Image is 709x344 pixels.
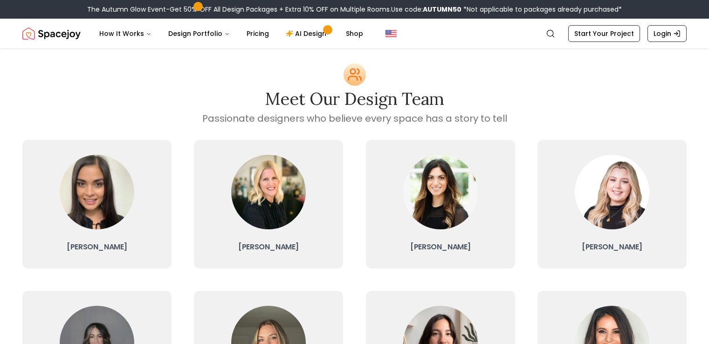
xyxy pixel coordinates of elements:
[86,112,623,125] p: Passionate designers who believe every space has a story to tell
[647,25,687,42] a: Login
[22,140,172,268] a: Ellysia[PERSON_NAME]
[537,140,687,268] a: Hannah[PERSON_NAME]
[22,19,687,48] nav: Global
[568,25,640,42] a: Start Your Project
[87,5,622,14] div: The Autumn Glow Event-Get 50% OFF All Design Packages + Extra 10% OFF on Multiple Rooms.
[278,24,337,43] a: AI Design
[231,155,306,229] img: Tina
[161,24,237,43] button: Design Portfolio
[575,155,649,229] img: Hannah
[201,241,336,254] h3: [PERSON_NAME]
[60,155,134,229] img: Ellysia
[403,155,478,229] img: Christina
[22,24,81,43] img: Spacejoy Logo
[239,24,276,43] a: Pricing
[338,24,371,43] a: Shop
[391,5,461,14] span: Use code:
[385,28,397,39] img: United States
[92,24,159,43] button: How It Works
[22,89,687,108] h2: Meet our Design Team
[194,140,343,268] a: Tina[PERSON_NAME]
[30,241,164,254] h3: [PERSON_NAME]
[423,5,461,14] b: AUTUMN50
[373,241,508,254] h3: [PERSON_NAME]
[22,24,81,43] a: Spacejoy
[461,5,622,14] span: *Not applicable to packages already purchased*
[545,241,679,254] h3: [PERSON_NAME]
[92,24,371,43] nav: Main
[366,140,515,268] a: Christina[PERSON_NAME]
